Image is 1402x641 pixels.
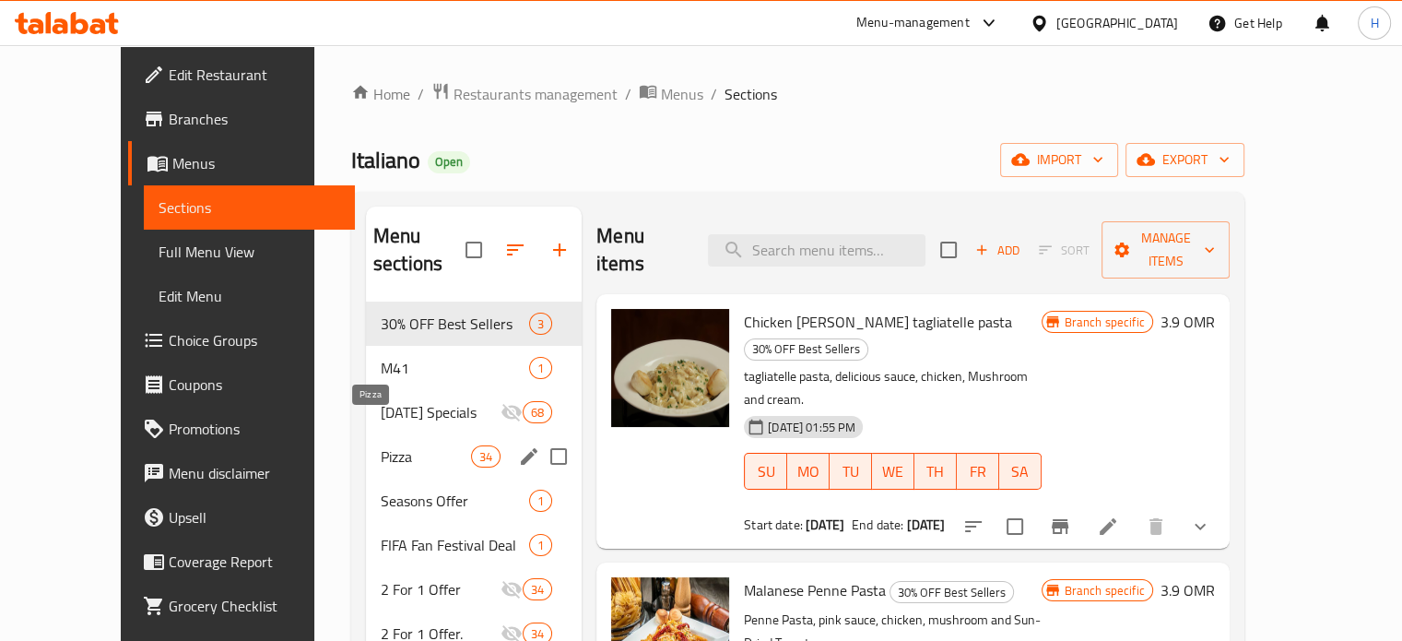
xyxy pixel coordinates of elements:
[639,82,703,106] a: Menus
[381,313,529,335] div: 30% OFF Best Sellers
[968,236,1027,265] span: Add item
[128,407,355,451] a: Promotions
[169,551,340,573] span: Coverage Report
[366,302,582,346] div: 30% OFF Best Sellers3
[515,443,543,470] button: edit
[418,83,424,105] li: /
[890,581,1014,603] div: 30% OFF Best Sellers
[144,274,355,318] a: Edit Menu
[529,357,552,379] div: items
[169,462,340,484] span: Menu disclaimer
[1027,236,1102,265] span: Select section first
[1015,148,1103,172] span: import
[159,285,340,307] span: Edit Menu
[745,338,867,360] span: 30% OFF Best Sellers
[830,453,872,490] button: TU
[872,453,914,490] button: WE
[795,458,822,485] span: MO
[530,537,551,554] span: 1
[1189,516,1211,538] svg: Show Choices
[381,490,529,512] span: Seasons Offer
[529,534,552,556] div: items
[530,315,551,333] span: 3
[169,329,340,351] span: Choice Groups
[428,151,470,173] div: Open
[351,82,1244,106] nav: breadcrumb
[366,523,582,567] div: FIFA Fan Festival Deal1
[351,139,420,181] span: Italiano
[625,83,631,105] li: /
[128,97,355,141] a: Branches
[1007,458,1034,485] span: SA
[852,513,903,537] span: End date:
[381,401,501,423] span: [DATE] Specials
[128,362,355,407] a: Coupons
[529,313,552,335] div: items
[366,567,582,611] div: 2 For 1 Offer34
[964,458,992,485] span: FR
[128,141,355,185] a: Menus
[661,83,703,105] span: Menus
[1125,143,1244,177] button: export
[373,222,465,278] h2: Menu sections
[366,390,582,434] div: [DATE] Specials68
[1370,13,1378,33] span: H
[744,453,787,490] button: SU
[366,434,582,479] div: Pizza34edit
[144,230,355,274] a: Full Menu View
[366,479,582,523] div: Seasons Offer1
[524,581,551,599] span: 34
[996,507,1034,546] span: Select to update
[523,578,552,600] div: items
[128,451,355,495] a: Menu disclaimer
[1000,143,1118,177] button: import
[431,82,618,106] a: Restaurants management
[351,83,410,105] a: Home
[1140,148,1230,172] span: export
[951,504,996,549] button: sort-choices
[968,236,1027,265] button: Add
[471,445,501,468] div: items
[537,228,582,272] button: Add section
[906,513,945,537] b: [DATE]
[972,240,1022,261] span: Add
[169,418,340,440] span: Promotions
[787,453,830,490] button: MO
[744,338,868,361] div: 30% OFF Best Sellers
[708,234,925,267] input: search
[529,490,552,512] div: items
[381,578,501,600] span: 2 For 1 Offer
[381,534,529,556] div: FIFA Fan Festival Deal
[752,458,780,485] span: SU
[169,64,340,86] span: Edit Restaurant
[169,374,340,396] span: Coupons
[611,309,729,427] img: Chicken Alfredo tagliatelle pasta
[381,357,529,379] span: M41
[1097,516,1119,538] a: Edit menu item
[128,584,355,628] a: Grocery Checklist
[1038,504,1082,549] button: Branch-specific-item
[744,365,1041,411] p: tagliatelle pasta, delicious sauce, chicken, Mushroom and cream.
[454,231,493,269] span: Select all sections
[169,506,340,528] span: Upsell
[381,445,471,468] span: Pizza
[172,152,340,174] span: Menus
[999,453,1042,490] button: SA
[744,576,886,604] span: Malanese Penne Pasta
[596,222,686,278] h2: Menu items
[1057,314,1152,331] span: Branch specific
[837,458,865,485] span: TU
[806,513,844,537] b: [DATE]
[128,495,355,540] a: Upsell
[1057,582,1152,599] span: Branch specific
[1056,13,1178,33] div: [GEOGRAPHIC_DATA]
[890,582,1013,603] span: 30% OFF Best Sellers
[169,595,340,617] span: Grocery Checklist
[128,540,355,584] a: Coverage Report
[472,448,500,466] span: 34
[744,513,803,537] span: Start date:
[144,185,355,230] a: Sections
